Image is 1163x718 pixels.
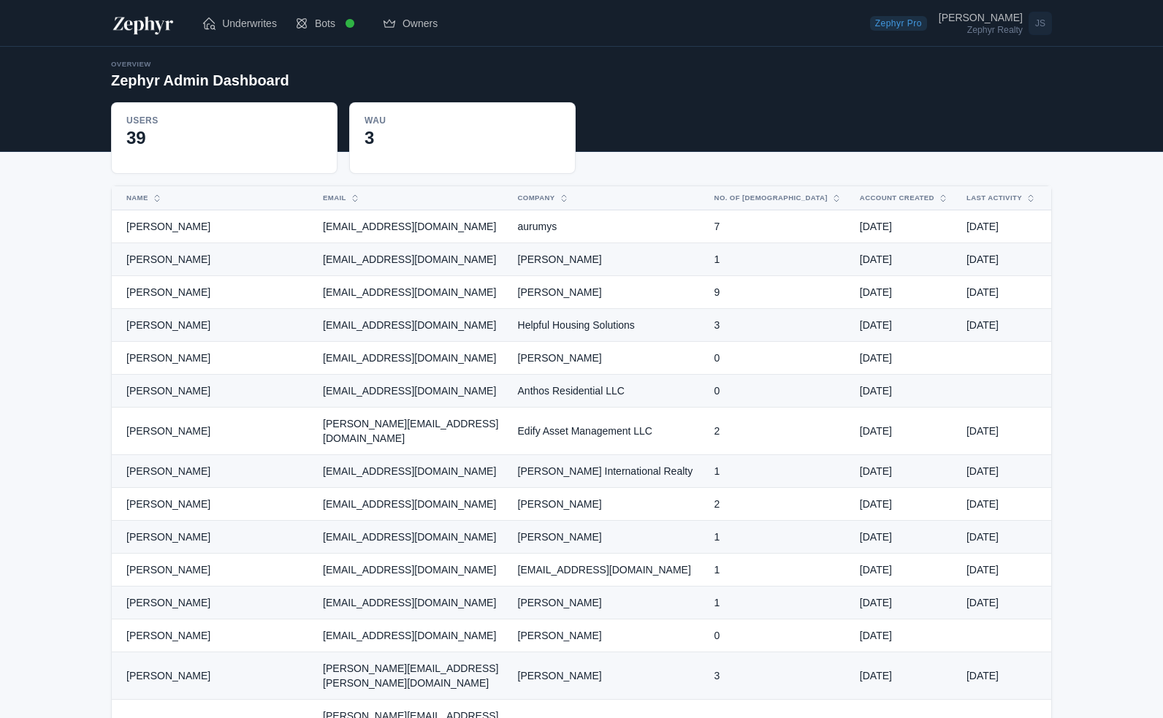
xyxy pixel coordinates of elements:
button: Account Created [851,186,940,210]
td: [DATE] [851,587,958,619]
td: [DATE] [851,455,958,488]
td: 3 [706,652,851,700]
button: Company [509,186,688,210]
td: [DATE] [851,342,958,375]
td: [DATE] [851,375,958,408]
td: [DATE] [958,309,1051,342]
div: Zephyr Realty [939,26,1023,34]
td: 1 [706,243,851,276]
td: [DATE] [851,276,958,309]
td: aurumys [509,210,706,243]
td: 2 [706,408,851,455]
td: [DATE] [851,243,958,276]
td: 0 [706,619,851,652]
td: 1 [706,554,851,587]
div: 39 [126,126,322,150]
td: [DATE] [958,554,1051,587]
div: [PERSON_NAME] [939,12,1023,23]
span: Underwrites [222,16,277,31]
td: [PERSON_NAME] [112,276,314,309]
td: [DATE] [851,521,958,554]
td: [EMAIL_ADDRESS][DOMAIN_NAME] [314,276,508,309]
h2: Zephyr Admin Dashboard [111,70,289,91]
div: Overview [111,58,289,70]
td: [EMAIL_ADDRESS][DOMAIN_NAME] [509,554,706,587]
td: [PERSON_NAME] [112,243,314,276]
span: JS [1029,12,1052,35]
td: [DATE] [851,408,958,455]
td: 1 [706,587,851,619]
button: Email [314,186,491,210]
td: [PERSON_NAME] [112,619,314,652]
td: [EMAIL_ADDRESS][DOMAIN_NAME] [314,455,508,488]
td: [EMAIL_ADDRESS][DOMAIN_NAME] [314,309,508,342]
td: [DATE] [851,210,958,243]
td: [PERSON_NAME] [112,488,314,521]
td: [DATE] [958,276,1051,309]
td: [PERSON_NAME][EMAIL_ADDRESS][DOMAIN_NAME] [314,408,508,455]
td: [PERSON_NAME] [112,652,314,700]
td: [PERSON_NAME] [112,521,314,554]
td: [DATE] [851,652,958,700]
td: [DATE] [958,243,1051,276]
a: Bots [286,3,373,44]
td: 7 [706,210,851,243]
td: [PERSON_NAME][EMAIL_ADDRESS][PERSON_NAME][DOMAIN_NAME] [314,652,508,700]
div: 3 [365,126,560,150]
div: WAU [365,115,386,126]
td: Anthos Residential LLC [509,375,706,408]
td: [PERSON_NAME] [112,408,314,455]
td: [PERSON_NAME] [112,554,314,587]
div: Users [126,115,159,126]
td: 1 [706,455,851,488]
td: [PERSON_NAME] [509,521,706,554]
td: [PERSON_NAME] [509,652,706,700]
td: [DATE] [851,619,958,652]
td: 0 [706,375,851,408]
td: [PERSON_NAME] [112,342,314,375]
a: Owners [373,9,446,38]
td: [EMAIL_ADDRESS][DOMAIN_NAME] [314,210,508,243]
img: Zephyr Logo [111,12,175,35]
td: [PERSON_NAME] [112,587,314,619]
td: [PERSON_NAME] [112,455,314,488]
td: Edify Asset Management LLC [509,408,706,455]
td: [PERSON_NAME] [112,375,314,408]
td: [EMAIL_ADDRESS][DOMAIN_NAME] [314,554,508,587]
a: Underwrites [193,9,286,38]
span: Owners [403,16,438,31]
td: [PERSON_NAME] [509,243,706,276]
td: [PERSON_NAME] [112,309,314,342]
td: [DATE] [958,587,1051,619]
td: [DATE] [958,488,1051,521]
td: [DATE] [958,408,1051,455]
span: Zephyr Pro [870,16,927,31]
td: [DATE] [851,309,958,342]
button: No. of [DEMOGRAPHIC_DATA] [706,186,834,210]
td: [PERSON_NAME] [509,276,706,309]
span: Bots [315,16,335,31]
td: [EMAIL_ADDRESS][DOMAIN_NAME] [314,521,508,554]
td: 9 [706,276,851,309]
a: Open user menu [939,9,1052,38]
td: [DATE] [958,210,1051,243]
td: [EMAIL_ADDRESS][DOMAIN_NAME] [314,375,508,408]
td: [PERSON_NAME] International Realty [509,455,706,488]
td: [DATE] [851,554,958,587]
td: 1 [706,521,851,554]
td: [EMAIL_ADDRESS][DOMAIN_NAME] [314,619,508,652]
td: [PERSON_NAME] [509,587,706,619]
button: Name [118,186,297,210]
td: [PERSON_NAME] [509,342,706,375]
td: [DATE] [958,652,1051,700]
td: 3 [706,309,851,342]
td: [PERSON_NAME] [112,210,314,243]
td: [DATE] [958,455,1051,488]
td: [PERSON_NAME] [509,488,706,521]
td: [PERSON_NAME] [509,619,706,652]
td: 2 [706,488,851,521]
td: [EMAIL_ADDRESS][DOMAIN_NAME] [314,587,508,619]
td: [EMAIL_ADDRESS][DOMAIN_NAME] [314,243,508,276]
button: Last Activity [958,186,1028,210]
td: [EMAIL_ADDRESS][DOMAIN_NAME] [314,342,508,375]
